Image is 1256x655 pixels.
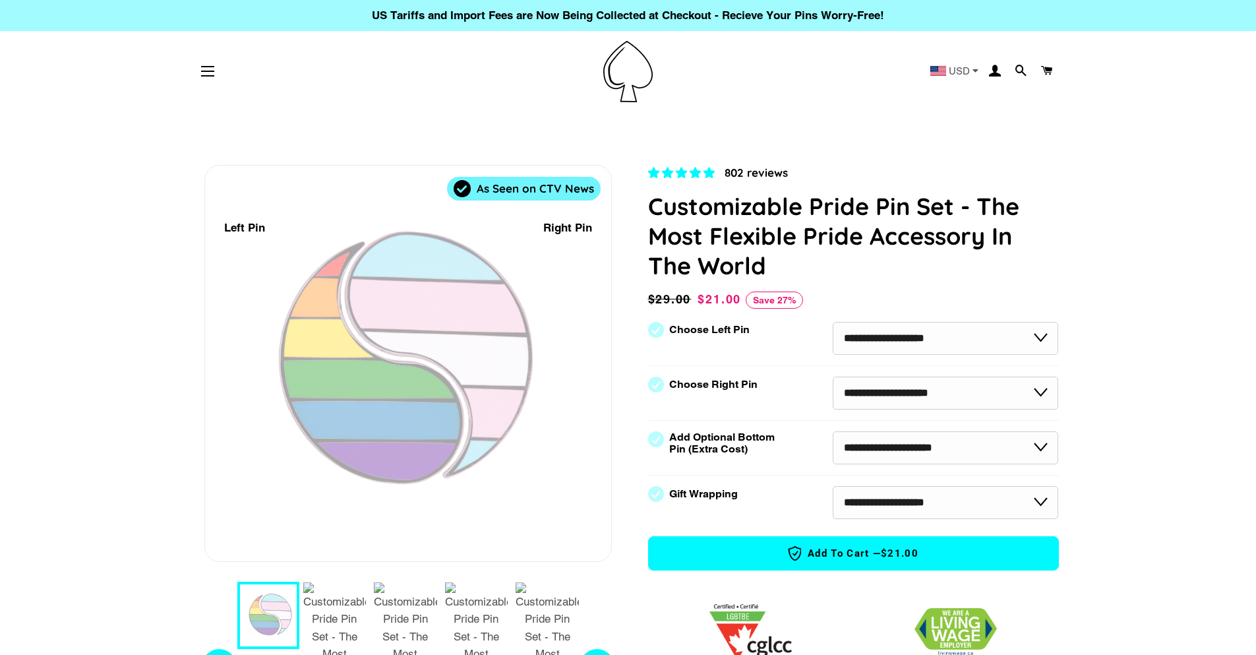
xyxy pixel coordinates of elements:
[648,536,1059,571] button: Add to Cart —$21.00
[725,166,788,179] span: 802 reviews
[698,292,741,306] span: $21.00
[669,324,750,336] label: Choose Left Pin
[669,488,738,500] label: Gift Wrapping
[205,166,611,561] div: 1 / 7
[669,379,758,390] label: Choose Right Pin
[669,431,780,455] label: Add Optional Bottom Pin (Extra Cost)
[648,166,718,179] span: 4.83 stars
[648,290,695,309] span: $29.00
[669,545,1038,562] span: Add to Cart —
[237,582,299,649] button: 1 / 7
[881,547,918,561] span: $21.00
[949,66,970,76] span: USD
[648,191,1059,280] h1: Customizable Pride Pin Set - The Most Flexible Pride Accessory In The World
[543,219,592,237] div: Right Pin
[746,292,803,309] span: Save 27%
[603,41,653,102] img: Pin-Ace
